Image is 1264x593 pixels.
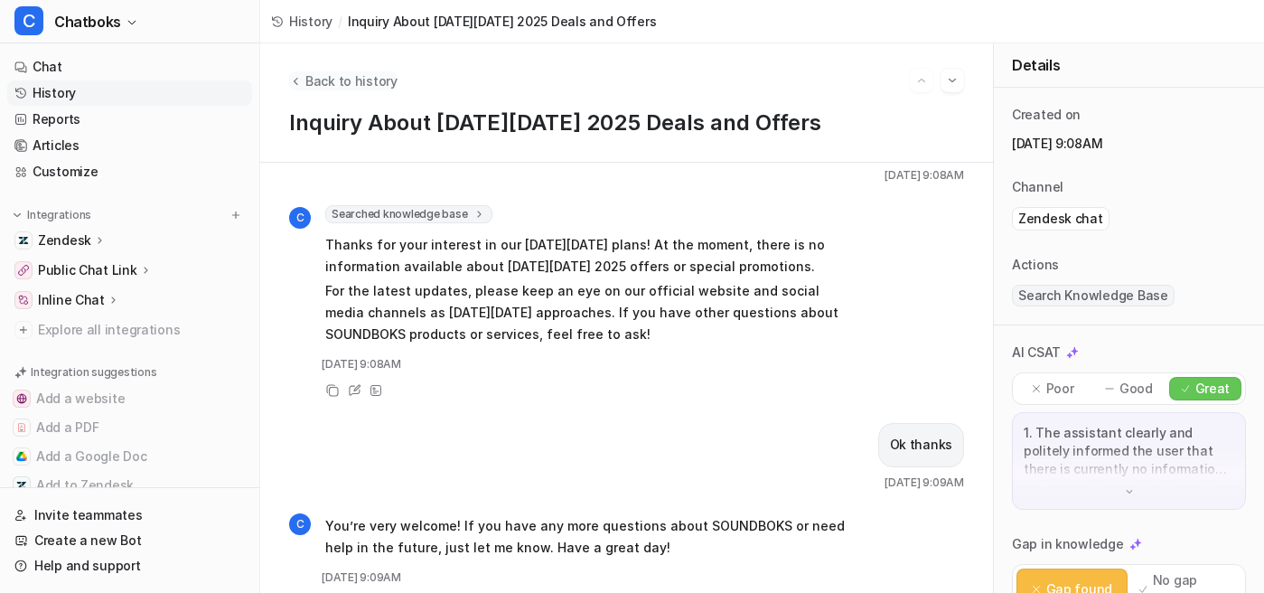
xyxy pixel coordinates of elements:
[7,471,252,500] button: Add to ZendeskAdd to Zendesk
[14,6,43,35] span: C
[7,159,252,184] a: Customize
[38,315,245,344] span: Explore all integrations
[1024,424,1234,478] p: 1. The assistant clearly and politely informed the user that there is currently no information av...
[229,209,242,221] img: menu_add.svg
[338,12,342,31] span: /
[885,475,964,491] span: [DATE] 9:09AM
[915,72,928,89] img: Previous session
[1018,210,1103,228] p: Zendesk chat
[27,208,91,222] p: Integrations
[14,321,33,339] img: explore all integrations
[7,413,252,442] button: Add a PDFAdd a PDF
[325,205,492,223] span: Searched knowledge base
[289,110,964,136] h1: Inquiry About [DATE][DATE] 2025 Deals and Offers
[1012,106,1081,124] p: Created on
[322,356,401,372] span: [DATE] 9:08AM
[305,71,398,90] span: Back to history
[910,69,933,92] button: Go to previous session
[289,71,398,90] button: Back to history
[7,54,252,80] a: Chat
[1123,485,1136,498] img: down-arrow
[7,107,252,132] a: Reports
[38,291,105,309] p: Inline Chat
[885,167,964,184] span: [DATE] 9:08AM
[7,553,252,579] a: Help and support
[7,503,252,528] a: Invite teammates
[18,295,29,306] img: Inline Chat
[289,207,311,229] span: C
[38,231,91,249] p: Zendesk
[994,43,1264,88] div: Details
[16,422,27,433] img: Add a PDF
[890,434,952,456] p: Ok thanks
[7,80,252,106] a: History
[54,9,121,34] span: Chatboks
[1195,380,1231,398] p: Great
[16,480,27,491] img: Add to Zendesk
[7,384,252,413] button: Add a websiteAdd a website
[18,265,29,276] img: Public Chat Link
[11,209,23,221] img: expand menu
[7,528,252,553] a: Create a new Bot
[1012,344,1061,362] p: AI CSAT
[38,261,137,279] p: Public Chat Link
[941,69,964,92] button: Go to next session
[16,393,27,404] img: Add a website
[325,234,854,278] p: Thanks for your interest in our [DATE][DATE] plans! At the moment, there is no information availa...
[1119,380,1153,398] p: Good
[7,133,252,158] a: Articles
[348,12,657,31] span: Inquiry About [DATE][DATE] 2025 Deals and Offers
[325,515,854,559] p: You’re very welcome! If you have any more questions about SOUNDBOKS or need help in the future, j...
[7,442,252,471] button: Add a Google DocAdd a Google Doc
[7,317,252,343] a: Explore all integrations
[1046,380,1074,398] p: Poor
[7,206,97,224] button: Integrations
[1012,285,1175,306] span: Search Knowledge Base
[31,364,156,381] p: Integration suggestions
[1012,178,1063,196] p: Channel
[1012,135,1246,153] p: [DATE] 9:08AM
[325,280,854,345] p: For the latest updates, please keep an eye on our official website and social media channels as [...
[1012,256,1059,274] p: Actions
[289,513,311,535] span: C
[1012,535,1124,553] p: Gap in knowledge
[322,569,401,586] span: [DATE] 9:09AM
[946,72,959,89] img: Next session
[16,451,27,462] img: Add a Google Doc
[289,12,332,31] span: History
[271,12,332,31] a: History
[18,235,29,246] img: Zendesk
